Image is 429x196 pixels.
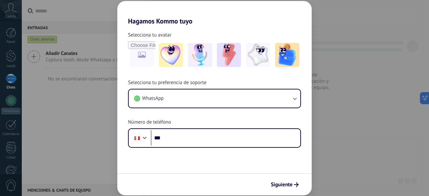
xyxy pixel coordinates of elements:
[159,43,183,67] img: -1.jpeg
[275,43,299,67] img: -5.jpeg
[268,179,302,190] button: Siguiente
[188,43,212,67] img: -2.jpeg
[271,182,293,187] span: Siguiente
[131,131,143,145] div: Peru: + 51
[117,1,312,25] h2: Hagamos Kommo tuyo
[128,119,171,126] span: Número de teléfono
[128,79,206,86] span: Selecciona tu preferencia de soporte
[129,89,300,108] button: WhatsApp
[246,43,270,67] img: -4.jpeg
[128,32,171,39] span: Selecciona tu avatar
[142,95,164,102] span: WhatsApp
[217,43,241,67] img: -3.jpeg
